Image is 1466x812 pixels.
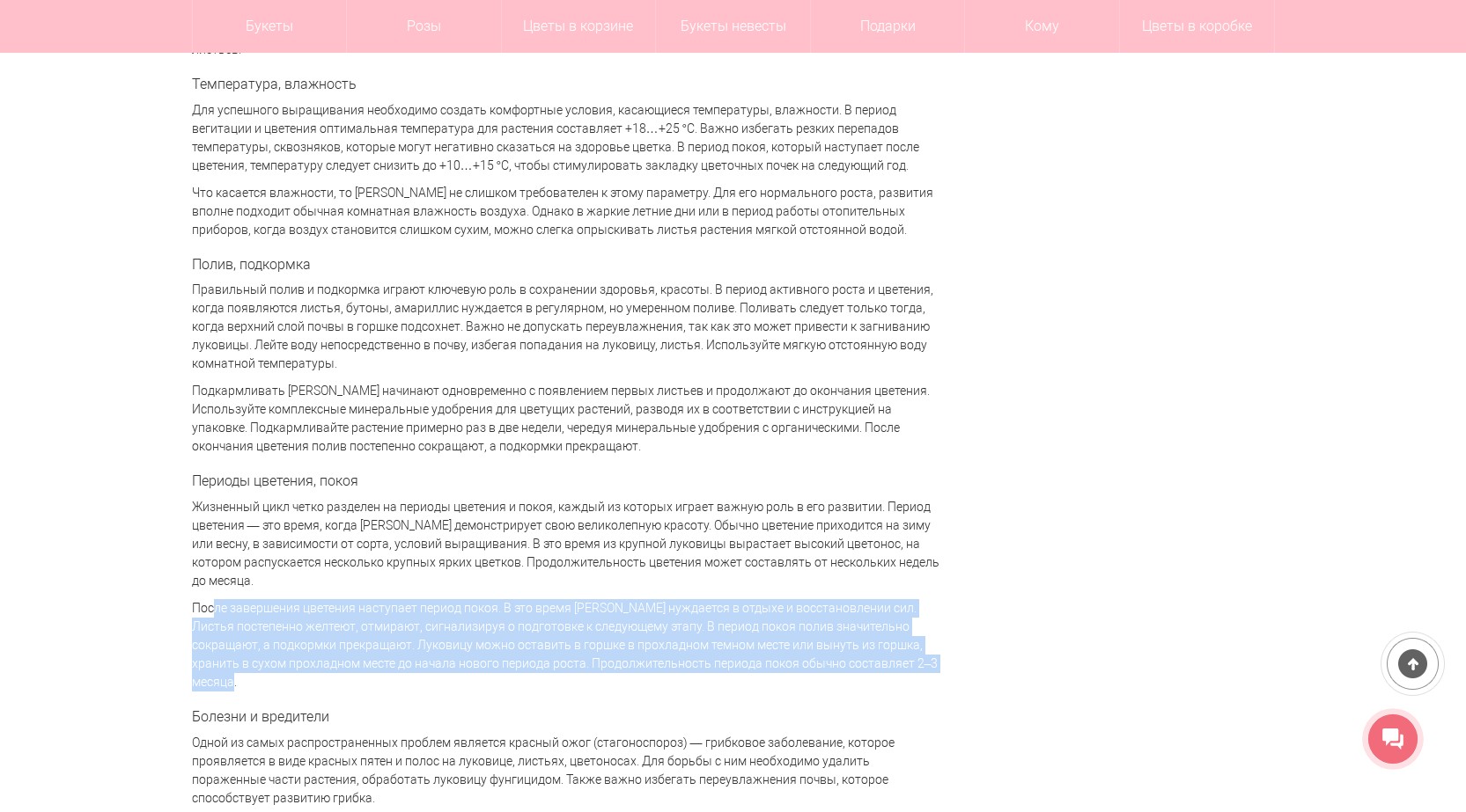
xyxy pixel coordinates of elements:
[192,709,940,725] h3: Болезни и вредители
[192,77,940,92] h3: Температура, влажность
[192,734,940,808] p: Одной из самых распространенных проблем является красный ожог (стагоноспороз) — грибковое заболев...
[192,281,940,373] p: Правильный полив и подкормка играют ключевую роль в сохранении здоровья, красоты. В период активн...
[192,184,940,239] p: Что касается влажности, то [PERSON_NAME] не слишком требователен к этому параметру. Для его норма...
[192,382,940,456] p: Подкармливать [PERSON_NAME] начинают одновременно с появлением первых листьев и продолжают до око...
[192,101,940,175] p: Для успешного выращивания необходимо создать комфортные условия, касающиеся температуры, влажност...
[192,498,940,590] p: Жизненный цикл четко разделен на периоды цветения и покоя, каждый из которых играет важную роль в...
[192,599,940,691] p: После завершения цветения наступает период покоя. В это время [PERSON_NAME] нуждается в отдыхе и ...
[192,473,940,489] h3: Периоды цветения, покоя
[192,257,940,273] h3: Полив, подкормка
